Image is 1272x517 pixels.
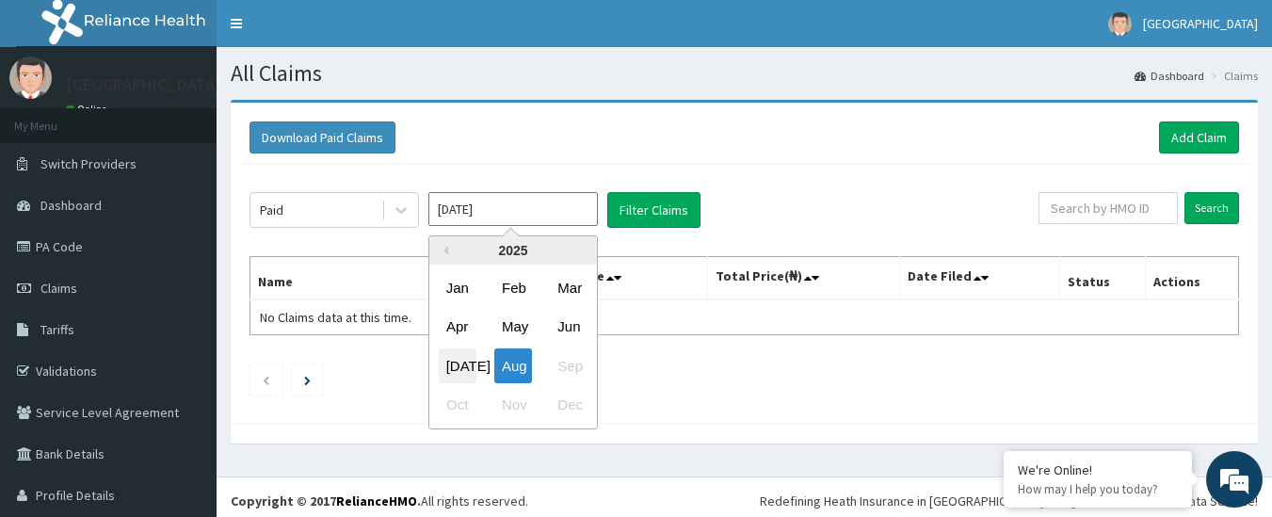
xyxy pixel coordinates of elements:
div: Choose February 2025 [494,270,532,305]
button: Download Paid Claims [250,121,395,153]
a: Next page [304,371,311,388]
span: Switch Providers [40,155,137,172]
p: [GEOGRAPHIC_DATA] [66,76,221,93]
th: Status [1059,257,1145,300]
li: Claims [1206,68,1258,84]
div: Choose March 2025 [550,270,588,305]
span: We're online! [109,145,260,335]
a: Dashboard [1135,68,1204,84]
div: Choose July 2025 [439,348,476,383]
div: Choose May 2025 [494,310,532,345]
div: Paid [260,201,283,219]
a: Online [66,103,111,116]
div: Chat with us now [98,105,316,130]
th: Actions [1146,257,1239,300]
img: User Image [9,57,52,99]
div: Minimize live chat window [309,9,354,55]
img: d_794563401_company_1708531726252_794563401 [35,94,76,141]
div: Choose April 2025 [439,310,476,345]
a: RelianceHMO [336,493,417,509]
th: Date Filed [900,257,1059,300]
th: Total Price(₦) [707,257,900,300]
div: Choose January 2025 [439,270,476,305]
span: Claims [40,280,77,297]
span: Tariffs [40,321,74,338]
div: Redefining Heath Insurance in [GEOGRAPHIC_DATA] using Telemedicine and Data Science! [760,492,1258,510]
button: Filter Claims [607,192,700,228]
p: How may I help you today? [1018,481,1178,497]
a: Add Claim [1159,121,1239,153]
span: No Claims data at this time. [260,309,411,326]
strong: Copyright © 2017 . [231,493,421,509]
input: Search [1184,192,1239,224]
div: We're Online! [1018,461,1178,478]
div: 2025 [429,236,597,265]
div: Choose June 2025 [550,310,588,345]
div: Choose August 2025 [494,348,532,383]
div: month 2025-08 [429,268,597,425]
th: Name [250,257,500,300]
h1: All Claims [231,61,1258,86]
button: Previous Year [439,246,448,255]
input: Select Month and Year [428,192,598,226]
img: User Image [1108,12,1132,36]
textarea: Type your message and hit 'Enter' [9,330,359,396]
span: Dashboard [40,197,102,214]
span: [GEOGRAPHIC_DATA] [1143,15,1258,32]
input: Search by HMO ID [1039,192,1178,224]
a: Previous page [262,371,270,388]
